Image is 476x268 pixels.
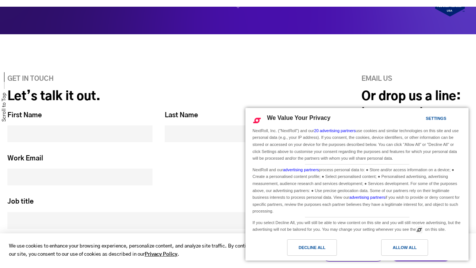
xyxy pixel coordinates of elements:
div: If you select Decline All, you will still be able to view content on this site and you will still... [251,217,463,234]
p: We use cookies to enhance your browsing experience, personalize content, and analyze site traffic... [9,242,277,259]
div: NextRoll, Inc. ("NextRoll") and our use cookies and similar technologies on this site and use per... [251,127,463,163]
h2: Let’s talk it out. [7,89,310,104]
a: advertising partners [349,195,385,200]
a: Settings [413,112,431,126]
div: NextRoll and our process personal data to: ● Store and/or access information on a device; ● Creat... [251,165,463,216]
a: Privacy Policy [145,251,177,259]
a: 20 advertising partners [314,128,356,133]
div: Allow All [393,243,416,252]
a: Decline All [250,239,357,259]
div: Settings [426,114,446,122]
h6: Email us [361,75,469,83]
h2: Or drop us a line: [361,89,469,104]
h6: GET IN TOUCH [7,75,310,83]
a: advertising partners [283,167,319,172]
div: Decline All [299,243,325,252]
img: home_scroll [234,2,242,11]
a: Scroll to Top [0,93,8,122]
span: We Value Your Privacy [267,115,331,121]
a: Allow All [357,239,464,259]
